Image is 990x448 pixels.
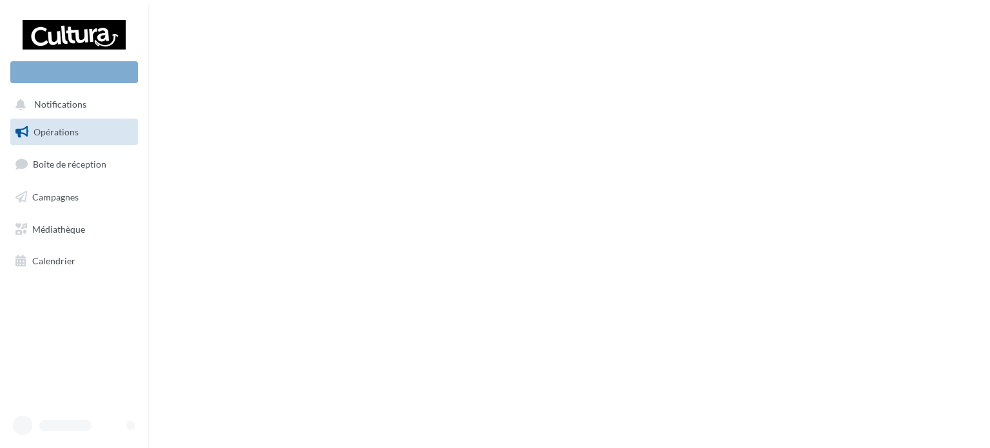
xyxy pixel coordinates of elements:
span: Campagnes [32,191,79,202]
span: Calendrier [32,255,75,266]
span: Boîte de réception [33,159,106,170]
a: Boîte de réception [8,150,141,178]
a: Campagnes [8,184,141,211]
span: Médiathèque [32,223,85,234]
div: Nouvelle campagne [10,61,138,83]
span: Opérations [34,126,79,137]
a: Opérations [8,119,141,146]
span: Notifications [34,99,86,110]
a: Calendrier [8,248,141,275]
a: Médiathèque [8,216,141,243]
